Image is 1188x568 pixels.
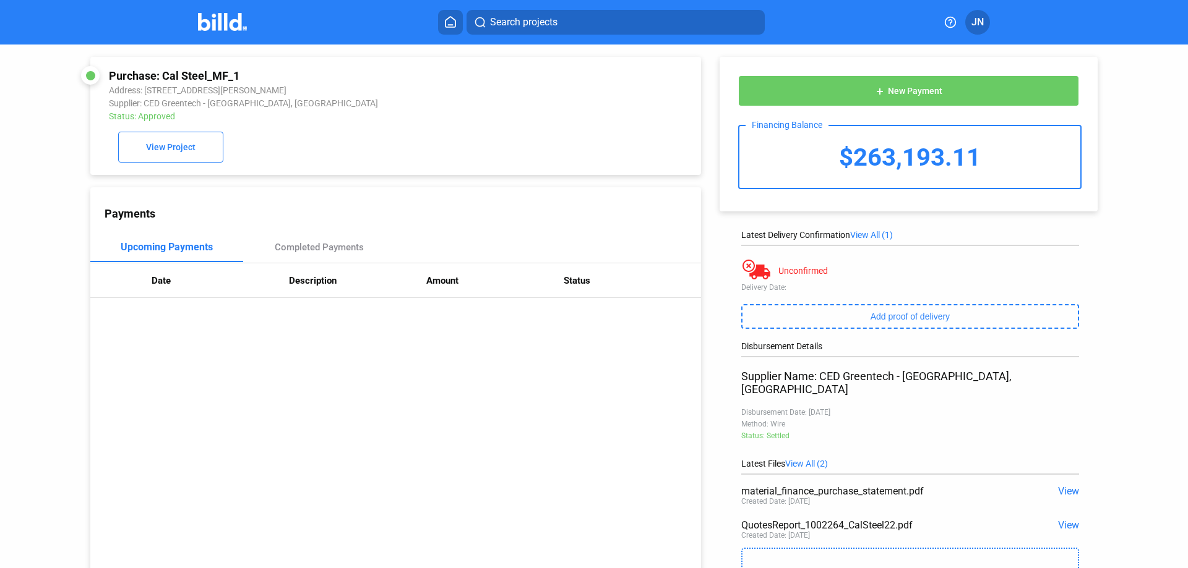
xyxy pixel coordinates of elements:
[741,408,1079,417] div: Disbursement Date: [DATE]
[785,459,828,468] span: View All (2)
[739,126,1080,188] div: $263,193.11
[741,420,1079,428] div: Method: Wire
[1058,519,1079,531] span: View
[850,230,893,240] span: View All (1)
[741,230,1079,240] div: Latest Delivery Confirmation
[109,85,567,95] div: Address: [STREET_ADDRESS][PERSON_NAME]
[965,10,990,35] button: JN
[971,15,984,30] span: JN
[741,304,1079,329] button: Add proof of delivery
[289,263,426,298] th: Description
[741,485,1012,497] div: material_finance_purchase_statement.pdf
[738,75,1079,106] button: New Payment
[118,132,223,163] button: View Project
[741,341,1079,351] div: Disbursement Details
[741,531,810,540] div: Created Date: [DATE]
[741,431,1079,440] div: Status: Settled
[875,87,885,96] mat-icon: add
[888,87,942,96] span: New Payment
[1058,485,1079,497] span: View
[741,497,810,506] div: Created Date: [DATE]
[105,207,701,220] div: Payments
[778,266,828,276] div: Unconfirmed
[490,15,557,30] span: Search projects
[871,312,950,321] span: Add proof of delivery
[198,13,247,31] img: Billd Company Logo
[564,263,701,298] th: Status
[741,283,1079,292] div: Delivery Date:
[741,519,1012,531] div: QuotesReport_1002264_CalSteel22.pdf
[741,459,1079,468] div: Latest Files
[109,111,567,121] div: Status: Approved
[426,263,564,298] th: Amount
[741,370,1079,396] div: Supplier Name: CED Greentech - [GEOGRAPHIC_DATA], [GEOGRAPHIC_DATA]
[152,263,289,298] th: Date
[467,10,765,35] button: Search projects
[109,69,567,82] div: Purchase: Cal Steel_MF_1
[146,143,196,153] span: View Project
[275,242,364,253] div: Completed Payments
[109,98,567,108] div: Supplier: CED Greentech - [GEOGRAPHIC_DATA], [GEOGRAPHIC_DATA]
[746,120,829,130] div: Financing Balance
[121,241,213,253] div: Upcoming Payments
